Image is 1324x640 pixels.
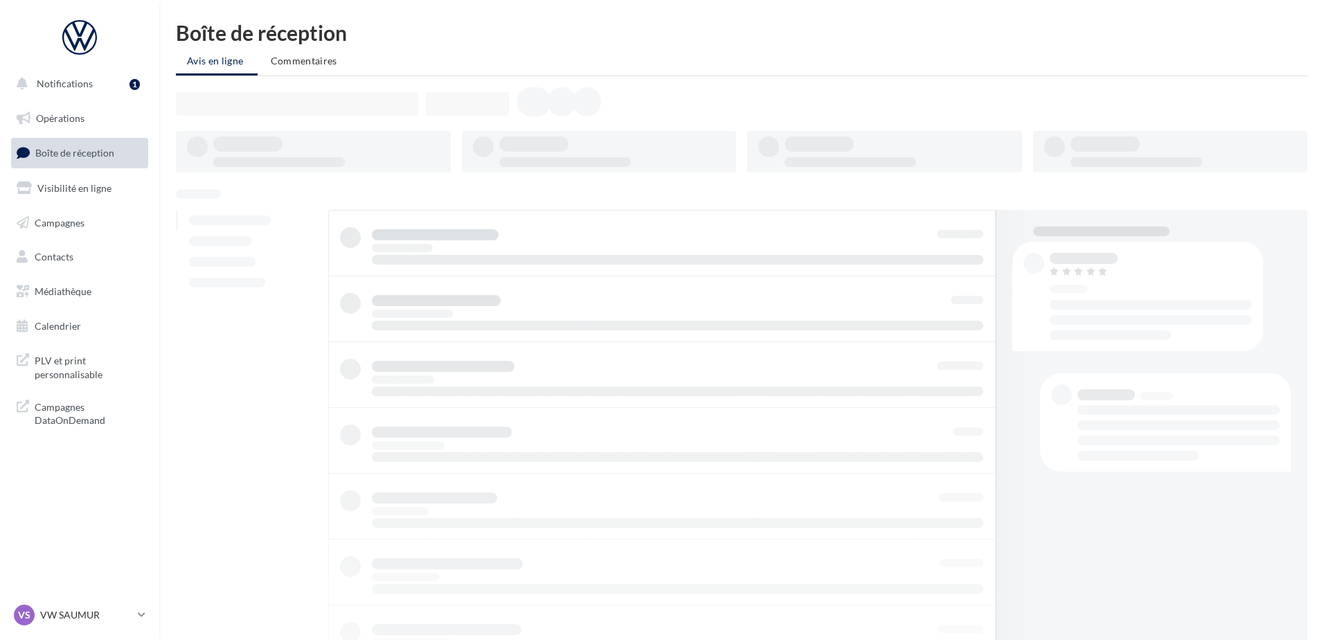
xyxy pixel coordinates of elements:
span: Notifications [37,78,93,89]
span: Visibilité en ligne [37,182,111,194]
div: 1 [129,79,140,90]
span: Calendrier [35,320,81,332]
a: PLV et print personnalisable [8,346,151,386]
span: Campagnes DataOnDemand [35,398,143,427]
div: Boîte de réception [176,22,1307,43]
button: Notifications 1 [8,69,145,98]
span: Campagnes [35,216,84,228]
a: VS VW SAUMUR [11,602,148,628]
span: PLV et print personnalisable [35,351,143,381]
a: Opérations [8,104,151,133]
span: Opérations [36,112,84,124]
span: Contacts [35,251,73,263]
span: Médiathèque [35,285,91,297]
span: VS [18,608,30,622]
span: Commentaires [271,55,337,66]
a: Boîte de réception [8,138,151,168]
p: VW SAUMUR [40,608,132,622]
a: Médiathèque [8,277,151,306]
a: Calendrier [8,312,151,341]
a: Campagnes [8,208,151,238]
span: Boîte de réception [35,147,114,159]
a: Contacts [8,242,151,272]
a: Visibilité en ligne [8,174,151,203]
a: Campagnes DataOnDemand [8,392,151,433]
